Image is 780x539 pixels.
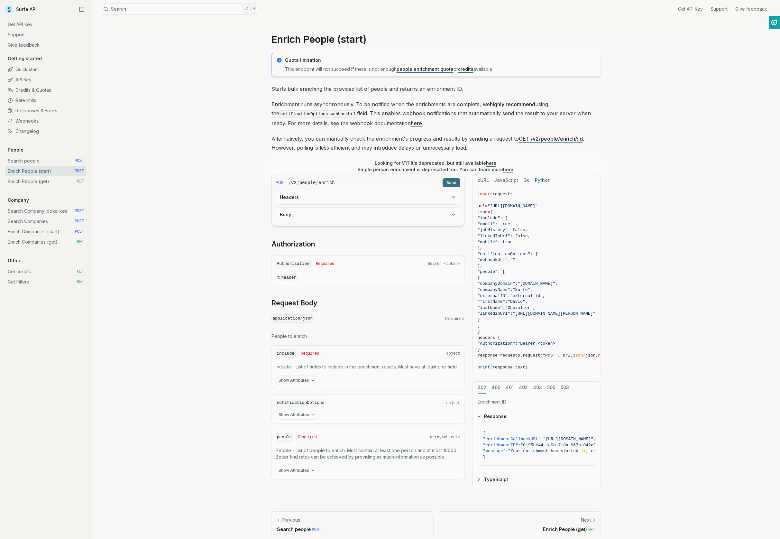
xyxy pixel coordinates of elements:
span: , url, [558,353,573,358]
code: header [280,274,298,281]
code: enrich [318,180,335,186]
span: / [316,180,318,186]
a: Get Filters GET [5,277,87,287]
button: 400 [491,382,500,394]
span: "David" [508,299,525,304]
span: "notificationOptions" [478,252,530,256]
a: credits [458,66,473,72]
p: Enrichment runs asynchronously. To be notified when the enrichments are complete, we using the fi... [271,100,601,128]
a: Request Body [271,299,317,308]
span: , [533,305,535,310]
span: json, [585,353,598,358]
a: Give feedback [735,6,767,12]
a: Enrich Companies (get) GET [5,237,87,247]
span: = [498,353,500,358]
span: : [505,299,508,304]
span: object [446,401,460,406]
a: Rate limits [5,95,87,106]
span: } [478,329,480,334]
a: Get API Key [5,19,87,30]
span: : { [500,216,508,220]
span: "companyName" [478,287,510,292]
p: Quota limitation [285,57,597,63]
span: "Authorization" [478,341,515,346]
span: : [510,287,513,292]
a: Support [711,6,728,12]
span: POST [75,169,84,174]
span: GET [77,279,84,284]
code: notificationOptions.webhookUrl [279,110,357,118]
span: : false, [510,234,530,238]
a: NextEnrich People (get) GET [439,511,601,538]
span: "0195be44-1a0d-718a-967b-042c9d17ffd7" [521,443,616,448]
a: Quick start [5,64,87,75]
a: Search people POST [5,156,87,166]
span: = [488,210,490,215]
p: Include - List of fields to include in the enrichment results. Must have at least one field. [276,364,460,370]
span: / [289,180,290,186]
button: Go [523,174,530,186]
span: url [478,204,485,209]
a: Enrich Companies (start) POST [5,227,87,237]
span: Bearer <token> [428,261,460,266]
span: { [478,275,480,280]
button: 503 [561,382,569,394]
span: import [478,192,493,197]
a: Responses & Errors [5,106,87,116]
a: Enrich People (start) POST [5,166,87,176]
span: : true, [495,222,513,227]
span: "[URL][DOMAIN_NAME]" [488,204,538,209]
a: API Key [5,75,87,85]
span: GET [77,269,84,274]
p: Search people [277,526,428,533]
a: Surfe API [5,5,37,14]
span: }, [478,246,483,250]
span: "[URL][DOMAIN_NAME]" [543,437,593,441]
a: here [503,167,513,172]
a: Authorization [271,240,315,249]
code: include [276,349,296,358]
span: = [583,353,585,358]
div: Response [473,425,601,471]
span: "lastName" [478,305,503,310]
button: Search⌘K [100,3,261,15]
span: "email" [478,222,495,227]
span: : [541,437,543,441]
span: "enrichmentCallbackURL" [483,437,541,441]
span: } [478,347,480,352]
span: Required [301,351,319,356]
span: GET [588,528,595,532]
span: POST [75,229,84,234]
h1: Enrich People (start) [271,33,601,45]
a: here [411,120,422,126]
span: "" [510,257,515,262]
span: , [593,437,596,441]
button: Show Attributes [276,376,318,385]
span: requests.request( [500,353,543,358]
span: = [495,335,498,340]
p: Previous [281,517,300,523]
button: Python [535,174,551,186]
span: "message" [483,449,506,453]
p: Getting started [5,55,44,62]
p: People - List of people to enrich. Must contain at least one person and at most 10000. Better fin... [276,447,460,460]
span: { [483,431,486,435]
a: GET /v2/people/enrich/:id [519,135,583,142]
span: "webhookUrl" [478,257,508,262]
span: Required [298,435,317,440]
span: "people" [478,269,498,274]
span: : [518,443,521,448]
span: GET [77,239,84,245]
a: here [486,160,496,166]
span: print [478,365,490,370]
span: "Your enrichment has started ✨, estimated time: 2 seconds." [508,449,659,453]
span: POST [75,158,84,163]
button: Body [276,208,460,222]
span: }, [478,264,483,268]
p: Starts bulk enriching the provided list of people and returns an enrichment ID. [271,84,601,93]
span: "[DOMAIN_NAME]" [518,281,555,286]
button: Show Attributes [276,466,318,475]
a: PreviousSearch people POST [271,511,434,538]
button: cURL [478,174,489,186]
span: : [515,281,518,286]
